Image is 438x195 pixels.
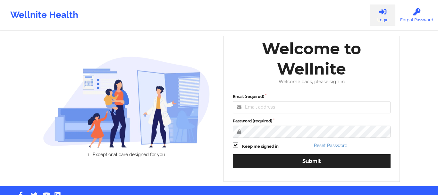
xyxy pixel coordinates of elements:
img: wellnite-auth-hero_200.c722682e.png [43,56,210,147]
li: Exceptional care designed for you. [48,152,210,157]
a: Forgot Password [395,4,438,26]
button: Submit [233,154,391,168]
a: Login [370,4,395,26]
a: Reset Password [314,143,348,148]
input: Email address [233,101,391,113]
label: Password (required) [233,118,391,124]
div: Welcome to Wellnite [228,39,395,79]
div: Welcome back, please sign in [228,79,395,84]
label: Keep me signed in [242,143,279,150]
label: Email (required) [233,93,391,100]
